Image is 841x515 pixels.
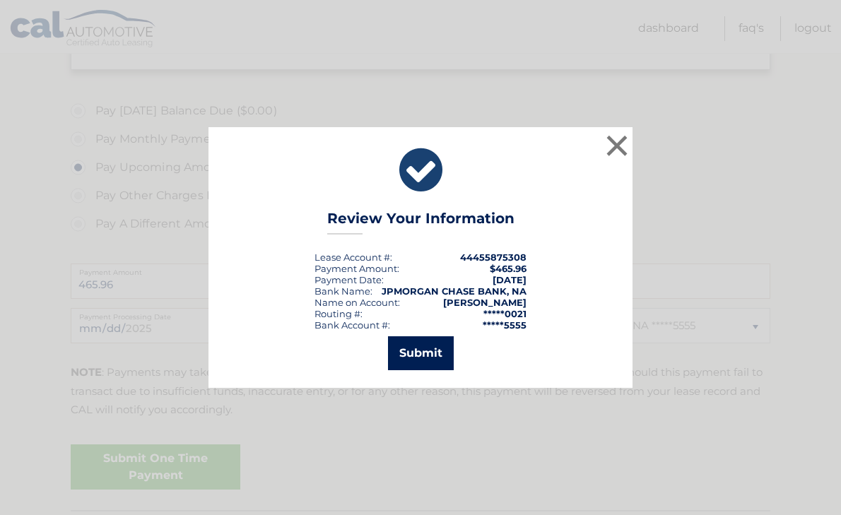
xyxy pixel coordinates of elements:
[460,251,527,263] strong: 44455875308
[490,263,527,274] span: $465.96
[382,285,527,297] strong: JPMORGAN CHASE BANK, NA
[314,274,384,285] div: :
[603,131,631,160] button: ×
[443,297,527,308] strong: [PERSON_NAME]
[493,274,527,285] span: [DATE]
[314,285,372,297] div: Bank Name:
[388,336,454,370] button: Submit
[314,297,400,308] div: Name on Account:
[314,251,392,263] div: Lease Account #:
[314,263,399,274] div: Payment Amount:
[327,210,514,235] h3: Review Your Information
[314,274,382,285] span: Payment Date
[314,308,363,319] div: Routing #:
[314,319,390,331] div: Bank Account #:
